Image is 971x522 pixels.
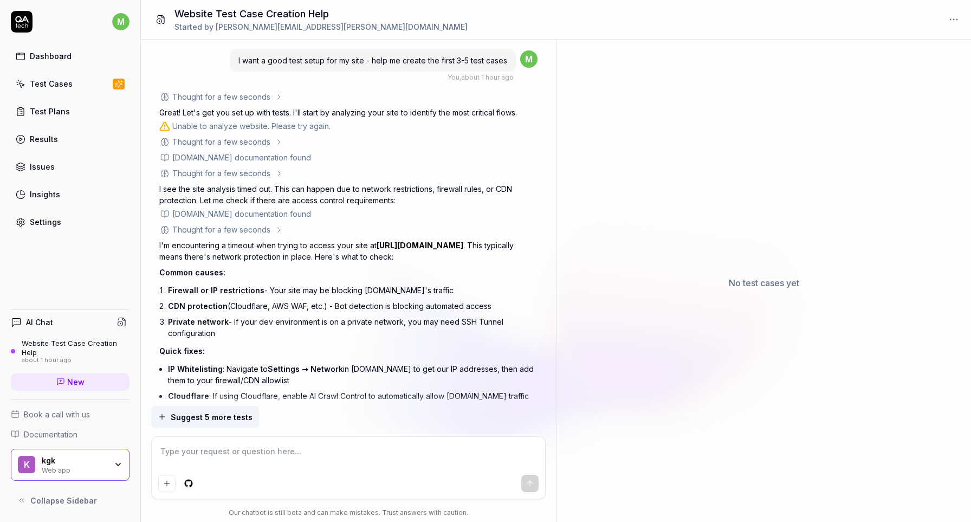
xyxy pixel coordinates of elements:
button: m [112,11,130,33]
a: Dashboard [11,46,130,67]
a: Documentation [11,429,130,440]
div: about 1 hour ago [22,357,130,364]
span: Collapse Sidebar [30,495,97,506]
div: [DOMAIN_NAME] documentation found [172,208,311,220]
div: Thought for a few seconds [172,167,270,179]
span: Book a call with us [24,409,90,420]
span: Settings → Network [268,364,343,373]
span: Cloudflare [168,391,209,401]
div: Test Plans [30,106,70,117]
a: New [11,373,130,391]
span: Documentation [24,429,77,440]
li: : If using these platforms with password protection, configure their automation bypass features [168,404,537,431]
div: , about 1 hour ago [448,73,514,82]
span: k [18,456,35,473]
div: Issues [30,161,55,172]
button: kkgkWeb app [11,449,130,481]
span: m [112,13,130,30]
li: - Your site may be blocking [DOMAIN_NAME]'s traffic [168,282,537,298]
span: Quick fixes: [159,346,205,356]
div: Our chatbot is still beta and can make mistakes. Trust answers with caution. [151,508,546,518]
span: CDN protection [168,301,228,311]
span: Firewall or IP restrictions [168,286,264,295]
div: Started by [174,21,468,33]
div: Results [30,133,58,145]
span: [PERSON_NAME][EMAIL_ADDRESS][PERSON_NAME][DOMAIN_NAME] [216,22,468,31]
div: Settings [30,216,61,228]
li: : If using Cloudflare, enable AI Crawl Control to automatically allow [DOMAIN_NAME] traffic [168,388,537,404]
div: kgk [42,456,107,466]
a: Settings [11,211,130,233]
span: Private network [168,317,229,326]
span: You [448,73,459,81]
div: Dashboard [30,50,72,62]
a: [URL][DOMAIN_NAME] [377,241,463,250]
a: Test Plans [11,101,130,122]
span: I want a good test setup for my site - help me create the first 3-5 test cases [238,56,507,65]
div: Test Cases [30,78,73,89]
span: m [520,50,538,68]
li: (Cloudflare, AWS WAF, etc.) - Bot detection is blocking automated access [168,298,537,314]
span: Common causes: [159,268,225,277]
div: Insights [30,189,60,200]
span: IP Whitelisting [168,364,223,373]
li: - If your dev environment is on a private network, you may need SSH Tunnel configuration [168,314,537,341]
button: Add attachment [158,475,176,492]
div: Thought for a few seconds [172,91,270,102]
div: Unable to analyze website. Please try again. [172,120,331,132]
p: No test cases yet [729,276,799,289]
a: Results [11,128,130,150]
h1: Website Test Case Creation Help [174,7,468,21]
a: Test Cases [11,73,130,94]
a: Insights [11,184,130,205]
a: Book a call with us [11,409,130,420]
a: Issues [11,156,130,177]
li: : Navigate to in [DOMAIN_NAME] to get our IP addresses, then add them to your firewall/CDN allowlist [168,361,537,388]
span: Suggest 5 more tests [171,411,253,423]
p: I'm encountering a timeout when trying to access your site at . This typically means there's netw... [159,240,537,262]
a: Website Test Case Creation Helpabout 1 hour ago [11,339,130,364]
p: Great! Let's get you set up with tests. I'll start by analyzing your site to identify the most cr... [159,107,537,118]
div: Thought for a few seconds [172,224,270,235]
h4: AI Chat [26,317,53,328]
div: Thought for a few seconds [172,136,270,147]
div: [DOMAIN_NAME] documentation found [172,152,311,163]
button: Suggest 5 more tests [151,406,259,428]
div: Website Test Case Creation Help [22,339,130,357]
button: Collapse Sidebar [11,489,130,511]
p: I see the site analysis timed out. This can happen due to network restrictions, firewall rules, o... [159,183,537,206]
div: Web app [42,465,107,474]
span: New [67,376,85,388]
